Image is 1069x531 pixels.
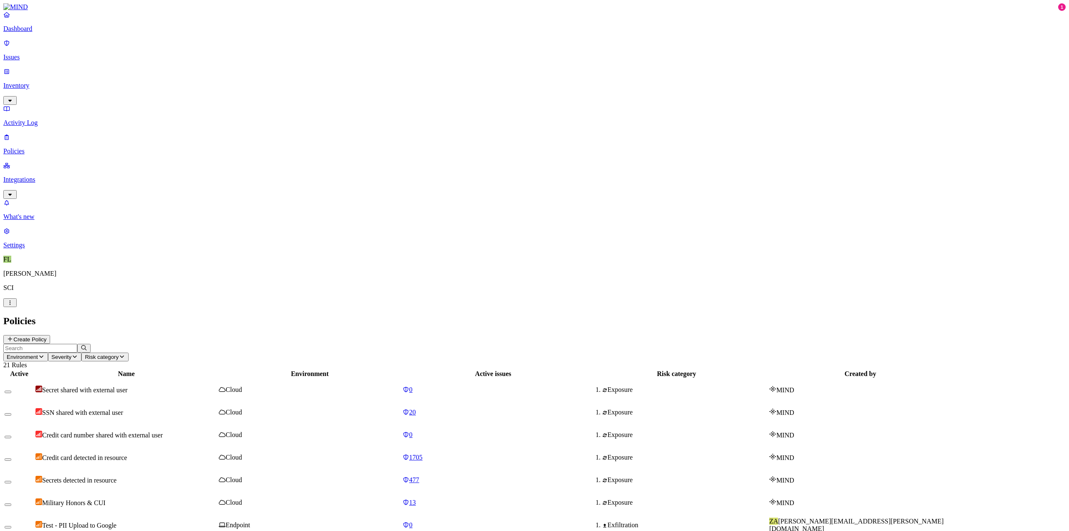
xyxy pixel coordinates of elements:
span: Cloud [225,386,242,393]
img: severity-medium [35,476,42,483]
span: Secrets detected in resource [42,477,117,484]
a: Settings [3,227,1066,249]
span: Cloud [225,499,242,506]
span: MIND [776,386,794,394]
span: Test - PII Upload to Google [42,522,117,529]
div: Active issues [403,370,584,378]
div: Exfiltration [602,521,768,529]
span: Cloud [225,431,242,438]
img: mind-logo-icon [769,386,776,392]
p: Dashboard [3,25,1066,33]
p: Integrations [3,176,1066,183]
span: Military Honors & CUI [42,499,106,506]
p: Inventory [3,82,1066,89]
span: FL [3,256,11,263]
button: Create Policy [3,335,50,344]
img: mind-logo-icon [769,498,776,505]
img: severity-high [35,431,42,437]
span: Cloud [225,409,242,416]
span: MIND [776,454,794,461]
p: Settings [3,241,1066,249]
span: 13 [409,499,416,506]
span: MIND [776,477,794,484]
span: MIND [776,409,794,416]
div: Environment [219,370,400,378]
a: 0 [403,521,584,529]
input: Search [3,344,77,353]
p: Activity Log [3,119,1066,127]
p: Issues [3,53,1066,61]
span: Environment [7,354,38,360]
h2: Policies [3,315,1066,327]
a: 20 [403,409,584,416]
a: What's new [3,199,1066,221]
div: Exposure [602,454,768,461]
a: Integrations [3,162,1066,198]
div: Risk category [585,370,768,378]
span: Cloud [225,476,242,483]
img: severity-high [35,408,42,415]
span: MIND [776,432,794,439]
p: What's new [3,213,1066,221]
p: Policies [3,147,1066,155]
a: MIND [3,3,1066,11]
span: MIND [776,499,794,506]
div: Exposure [602,476,768,484]
a: Issues [3,39,1066,61]
span: Risk category [85,354,119,360]
div: Name [35,370,217,378]
img: severity-medium [35,453,42,460]
span: 0 [409,431,413,438]
a: 1705 [403,454,584,461]
span: Credit card number shared with external user [42,432,163,439]
img: severity-medium [35,521,42,528]
span: 1705 [409,454,423,461]
span: 0 [409,386,413,393]
span: Credit card detected in resource [42,454,127,461]
p: SCI [3,284,1066,292]
div: Exposure [602,386,768,394]
a: 13 [403,499,584,506]
img: mind-logo-icon [769,453,776,460]
img: severity-medium [35,498,42,505]
img: mind-logo-icon [769,476,776,483]
img: mind-logo-icon [769,431,776,437]
span: Secret shared with external user [42,386,127,394]
div: 1 [1058,3,1066,11]
a: 477 [403,476,584,484]
img: mind-logo-icon [769,408,776,415]
span: ZA [769,518,778,525]
span: Cloud [225,454,242,461]
span: 477 [409,476,419,483]
span: 20 [409,409,416,416]
p: [PERSON_NAME] [3,270,1066,277]
a: Inventory [3,68,1066,104]
img: severity-critical [35,386,42,392]
span: SSN shared with external user [42,409,123,416]
a: Dashboard [3,11,1066,33]
a: Policies [3,133,1066,155]
div: Exposure [602,409,768,416]
div: Created by [769,370,952,378]
span: Severity [51,354,71,360]
img: MIND [3,3,28,11]
a: Activity Log [3,105,1066,127]
div: Exposure [602,431,768,439]
a: 0 [403,431,584,439]
span: Endpoint [225,521,250,528]
div: Exposure [602,499,768,506]
span: 21 Rules [3,361,27,368]
a: 0 [403,386,584,394]
div: Active [5,370,34,378]
span: 0 [409,521,413,528]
